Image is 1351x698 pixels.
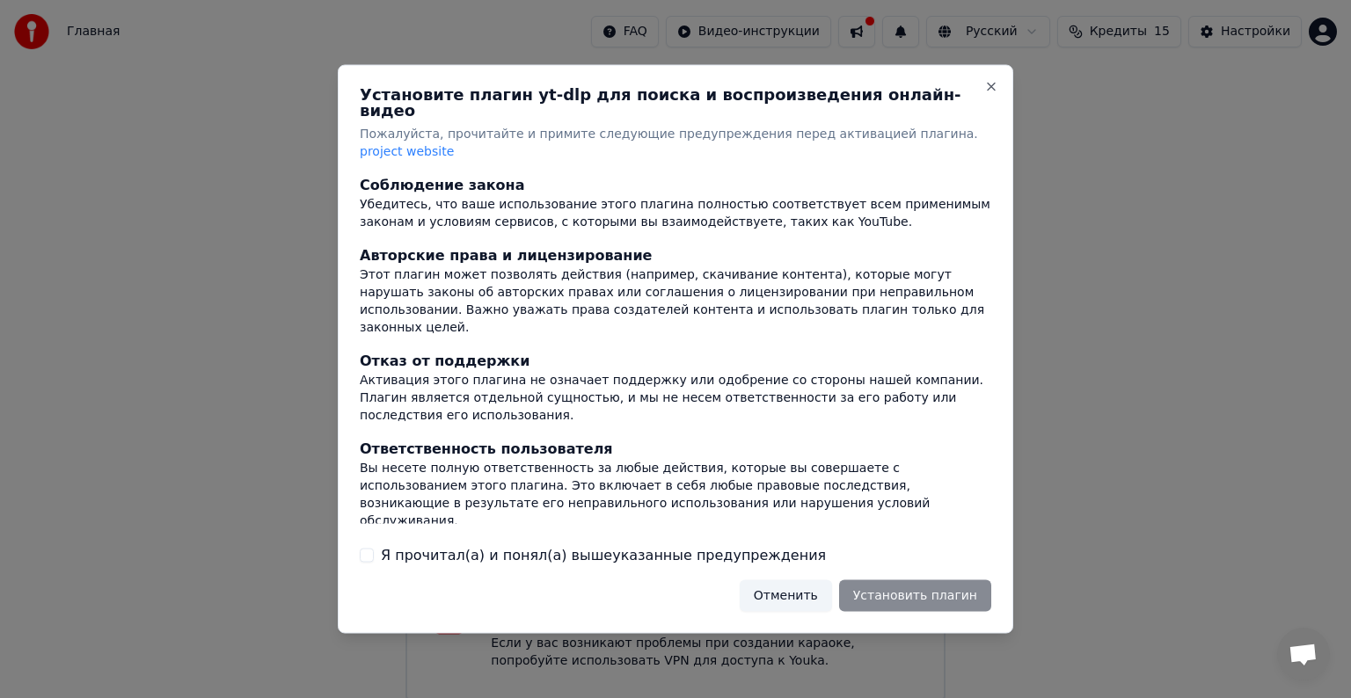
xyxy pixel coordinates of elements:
div: Активация этого плагина не означает поддержку или одобрение со стороны нашей компании. Плагин явл... [360,371,991,424]
div: Соблюдение закона [360,174,991,195]
button: Отменить [740,579,832,611]
div: Ответственность пользователя [360,438,991,459]
label: Я прочитал(а) и понял(а) вышеуказанные предупреждения [381,544,826,565]
p: Пожалуйста, прочитайте и примите следующие предупреждения перед активацией плагина. [360,126,991,161]
span: project website [360,144,454,158]
div: Убедитесь, что ваше использование этого плагина полностью соответствует всем применимым законам и... [360,195,991,230]
div: Вы несете полную ответственность за любые действия, которые вы совершаете с использованием этого ... [360,459,991,529]
div: Авторские права и лицензирование [360,244,991,265]
div: Отказ от поддержки [360,350,991,371]
h2: Установите плагин yt-dlp для поиска и воспроизведения онлайн-видео [360,87,991,119]
div: Этот плагин может позволять действия (например, скачивание контента), которые могут нарушать зако... [360,265,991,336]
